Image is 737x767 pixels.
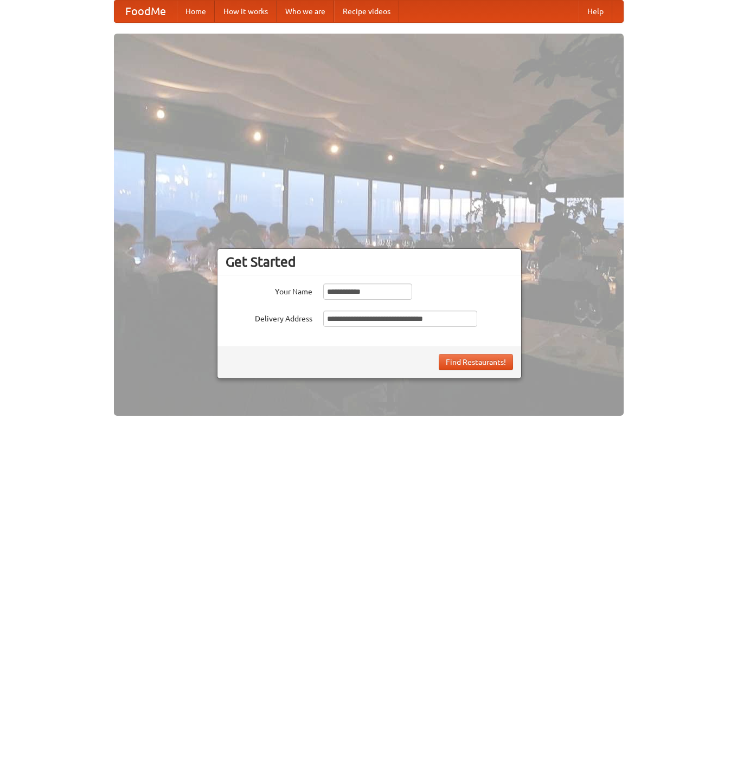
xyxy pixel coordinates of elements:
label: Your Name [226,283,312,297]
a: Help [579,1,612,22]
a: Home [177,1,215,22]
a: Recipe videos [334,1,399,22]
a: FoodMe [114,1,177,22]
a: How it works [215,1,277,22]
a: Who we are [277,1,334,22]
h3: Get Started [226,254,513,270]
label: Delivery Address [226,311,312,324]
button: Find Restaurants! [439,354,513,370]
